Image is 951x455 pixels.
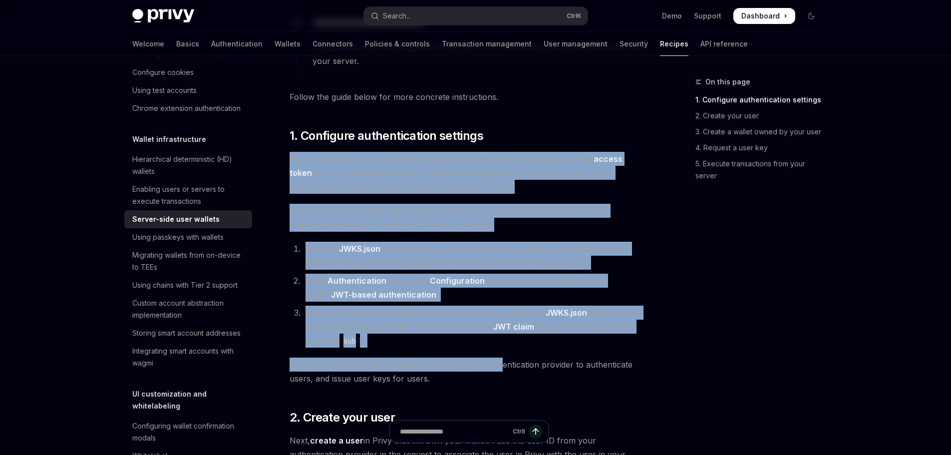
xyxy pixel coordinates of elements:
a: 4. Request a user key [695,140,827,156]
li: Once JWT-based authentication has been enabled, register the endpoint from your authentication pr... [303,306,649,348]
a: Support [694,11,721,21]
div: Using test accounts [132,84,197,96]
a: Dashboard [733,8,795,24]
a: Configuring wallet confirmation modals [124,417,252,447]
div: Configuring wallet confirmation modals [132,420,246,444]
div: Custom account abstraction implementation [132,297,246,321]
a: Transaction management [442,32,532,56]
input: Ask a question... [400,421,509,443]
a: Using test accounts [124,81,252,99]
span: 2. Create your user [290,410,395,426]
span: 1. Configure authentication settings [290,128,483,144]
span: To verify a user’s access token, Privy requires that your app register details of your authentica... [290,204,649,232]
li: In the page of the section of the Privy Dashboard, enable . [303,274,649,302]
a: 3. Create a wallet owned by your user [695,124,827,140]
div: Using chains with Tier 2 support [132,279,238,291]
div: Storing smart account addresses [132,327,241,339]
a: 5. Execute transactions from your server [695,156,827,184]
div: Hierarchical deterministic (HD) wallets [132,153,246,177]
a: Configure cookies [124,63,252,81]
strong: Configuration [430,276,485,286]
a: Recipes [660,32,688,56]
span: Ctrl K [567,12,582,20]
span: Privy can now verify access tokens issued by your authentication provider to authenticate users, ... [290,358,649,386]
div: Using passkeys with wallets [132,231,224,243]
img: dark logo [132,9,194,23]
code: sub [339,336,360,346]
h5: UI customization and whitelabeling [132,388,252,412]
a: Welcome [132,32,164,56]
a: Server-side user wallets [124,210,252,228]
span: Privy ensures that users are in the loop for all wallet actions by requiring a valid for your use... [290,152,649,194]
span: Follow the guide below for more concrete instructions. [290,90,649,104]
div: Integrating smart accounts with wagmi [132,345,246,369]
a: Policies & controls [365,32,430,56]
strong: Authentication [327,276,386,286]
button: Open search [364,7,588,25]
span: On this page [705,76,750,88]
a: Storing smart account addresses [124,324,252,342]
a: API reference [700,32,748,56]
a: Demo [662,11,682,21]
a: User management [544,32,608,56]
div: Server-side user wallets [132,213,220,225]
div: Chrome extension authentication [132,102,241,114]
a: Hierarchical deterministic (HD) wallets [124,150,252,180]
a: Integrating smart accounts with wagmi [124,342,252,372]
strong: JWKS.json [339,244,380,254]
span: Dashboard [741,11,780,21]
a: Enabling users or servers to execute transactions [124,180,252,210]
a: Basics [176,32,199,56]
div: Enabling users or servers to execute transactions [132,183,246,207]
a: Wallets [275,32,301,56]
a: Security [620,32,648,56]
a: 1. Configure authentication settings [695,92,827,108]
button: Send message [529,425,543,439]
h5: Wallet infrastructure [132,133,206,145]
a: Custom account abstraction implementation [124,294,252,324]
a: Migrating wallets from on-device to TEEs [124,246,252,276]
div: Configure cookies [132,66,194,78]
strong: JWT-based authentication [331,290,436,300]
strong: JWT claim [493,322,534,332]
a: 2. Create your user [695,108,827,124]
li: Get your endpoint from your authentication provider (e.g. Auth0, Firebase, Stytch). Privy will us... [303,242,649,270]
div: Search... [383,10,411,22]
div: Migrating wallets from on-device to TEEs [132,249,246,273]
a: Using passkeys with wallets [124,228,252,246]
button: Toggle dark mode [803,8,819,24]
a: Connectors [313,32,353,56]
strong: JWKS.json [546,308,587,318]
a: Authentication [211,32,263,56]
a: Chrome extension authentication [124,99,252,117]
a: Using chains with Tier 2 support [124,276,252,294]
